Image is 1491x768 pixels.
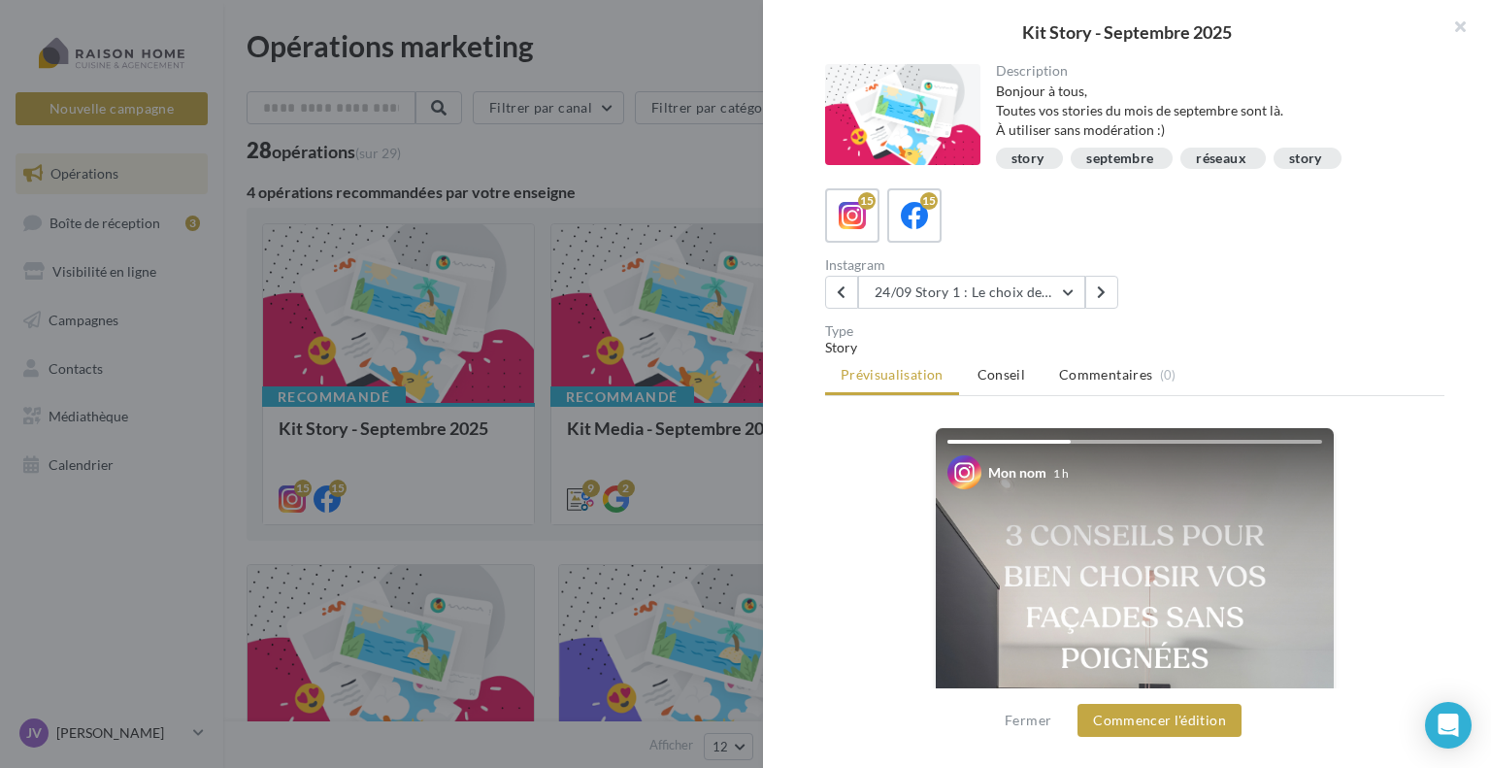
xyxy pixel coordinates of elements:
[977,366,1025,383] span: Conseil
[1011,151,1044,166] div: story
[1059,365,1152,384] span: Commentaires
[1077,704,1242,737] button: Commencer l'édition
[825,258,1127,272] div: Instagram
[920,192,938,210] div: 15
[1425,702,1472,749] div: Open Intercom Messenger
[988,463,1046,483] div: Mon nom
[794,23,1460,41] div: Kit Story - Septembre 2025
[1053,465,1069,482] div: 1 h
[997,709,1059,732] button: Fermer
[858,192,876,210] div: 15
[996,82,1430,140] div: Bonjour à tous, Toutes vos stories du mois de septembre sont là. À utiliser sans modération :)
[996,64,1430,78] div: Description
[858,276,1085,309] button: 24/09 Story 1 : Le choix des façades sans poignées
[1196,151,1245,166] div: réseaux
[1289,151,1322,166] div: story
[1160,367,1176,383] span: (0)
[825,338,1444,357] div: Story
[825,324,1444,338] div: Type
[1086,151,1153,166] div: septembre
